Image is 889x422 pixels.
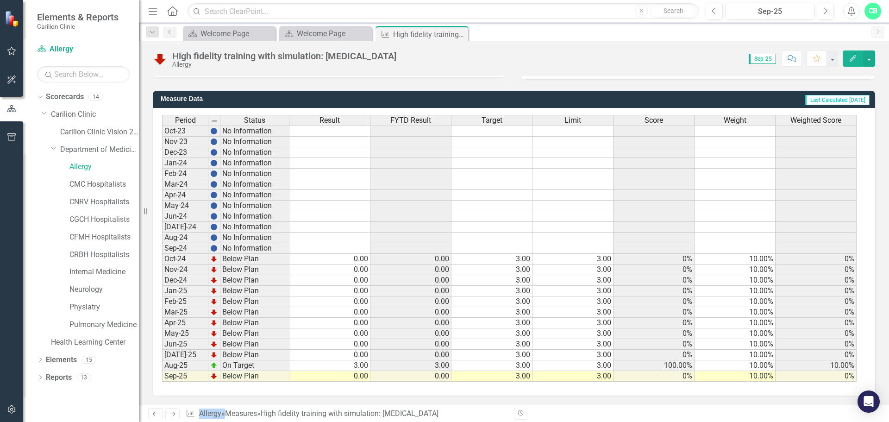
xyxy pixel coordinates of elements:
a: CRBH Hospitalists [69,250,139,260]
td: 0.00 [370,339,451,350]
div: 13 [76,373,91,381]
div: Welcome Page [200,28,273,39]
img: TnMDeAgwAPMxUmUi88jYAAAAAElFTkSuQmCC [210,340,218,348]
td: 0.00 [370,307,451,318]
td: 0% [614,318,695,328]
td: Jun-24 [162,211,208,222]
span: Weight [724,116,746,125]
td: 3.00 [451,350,532,360]
td: 0.00 [370,350,451,360]
td: 0% [776,328,857,339]
div: High fidelity training with simulation: [MEDICAL_DATA] [393,29,466,40]
td: [DATE]-24 [162,222,208,233]
td: 0% [614,371,695,382]
td: 3.00 [532,275,614,286]
img: BgCOk07PiH71IgAAAABJRU5ErkJggg== [210,181,218,188]
td: 10.00% [695,371,776,382]
a: Allergy [199,409,221,418]
a: Health Learning Center [51,337,139,348]
td: 0% [776,265,857,275]
td: No Information [220,211,289,222]
td: No Information [220,179,289,190]
input: Search Below... [37,66,130,82]
td: 0% [776,275,857,286]
td: 3.00 [532,307,614,318]
a: Department of Medicine [60,145,139,155]
td: 3.00 [532,296,614,307]
img: BgCOk07PiH71IgAAAABJRU5ErkJggg== [210,127,218,135]
span: Last Calculated [DATE] [805,95,870,105]
td: 10.00% [695,328,776,339]
div: Sep-25 [729,6,811,17]
td: Mar-24 [162,179,208,190]
small: Carilion Clinic [37,23,119,30]
a: Physiatry [69,302,139,313]
img: 8DAGhfEEPCf229AAAAAElFTkSuQmCC [211,117,218,125]
td: 0.00 [289,318,370,328]
td: 0.00 [370,286,451,296]
td: 0.00 [370,265,451,275]
td: 100.00% [614,360,695,371]
img: BgCOk07PiH71IgAAAABJRU5ErkJggg== [210,149,218,156]
td: 10.00% [695,286,776,296]
td: Oct-24 [162,254,208,265]
div: High fidelity training with simulation: [MEDICAL_DATA] [172,51,396,61]
a: Allergy [37,44,130,55]
td: Dec-24 [162,275,208,286]
input: Search ClearPoint... [188,3,699,19]
td: 3.00 [370,360,451,371]
td: Below Plan [220,296,289,307]
td: 0.00 [289,254,370,265]
div: » » [186,409,507,419]
td: Oct-23 [162,126,208,137]
a: Welcome Page [185,28,273,39]
img: ClearPoint Strategy [5,11,21,27]
td: 0% [614,307,695,318]
td: No Information [220,222,289,233]
td: 0.00 [370,254,451,265]
td: No Information [220,137,289,147]
a: Pulmonary Medicine [69,320,139,330]
td: 0% [776,307,857,318]
a: CFMH Hospitalists [69,232,139,243]
td: 0.00 [370,328,451,339]
div: Allergy [172,61,396,68]
img: BgCOk07PiH71IgAAAABJRU5ErkJggg== [210,138,218,145]
img: TnMDeAgwAPMxUmUi88jYAAAAAElFTkSuQmCC [210,372,218,380]
td: No Information [220,201,289,211]
div: High fidelity training with simulation: [MEDICAL_DATA] [261,409,438,418]
span: Period [175,116,196,125]
a: Allergy [69,162,139,172]
td: 3.00 [532,286,614,296]
img: BgCOk07PiH71IgAAAABJRU5ErkJggg== [210,170,218,177]
td: 3.00 [532,350,614,360]
img: BgCOk07PiH71IgAAAABJRU5ErkJggg== [210,245,218,252]
td: Nov-23 [162,137,208,147]
td: 0% [776,318,857,328]
span: Limit [564,116,581,125]
a: CMC Hospitalists [69,179,139,190]
td: 10.00% [695,254,776,265]
td: 3.00 [532,318,614,328]
td: 0% [614,296,695,307]
td: 0% [614,254,695,265]
td: 0.00 [289,286,370,296]
td: No Information [220,147,289,158]
td: No Information [220,126,289,137]
td: 0% [614,328,695,339]
img: TnMDeAgwAPMxUmUi88jYAAAAAElFTkSuQmCC [210,351,218,359]
td: 3.00 [451,307,532,318]
td: 0.00 [289,371,370,382]
td: 3.00 [451,339,532,350]
td: 3.00 [451,254,532,265]
td: Sep-25 [162,371,208,382]
button: CB [864,3,881,19]
td: 3.00 [532,360,614,371]
div: Open Intercom Messenger [858,391,880,413]
img: zOikAAAAAElFTkSuQmCC [210,362,218,369]
td: Jan-24 [162,158,208,169]
td: Below Plan [220,265,289,275]
a: Carilion Clinic [51,109,139,120]
td: 0.00 [289,350,370,360]
span: Result [319,116,340,125]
